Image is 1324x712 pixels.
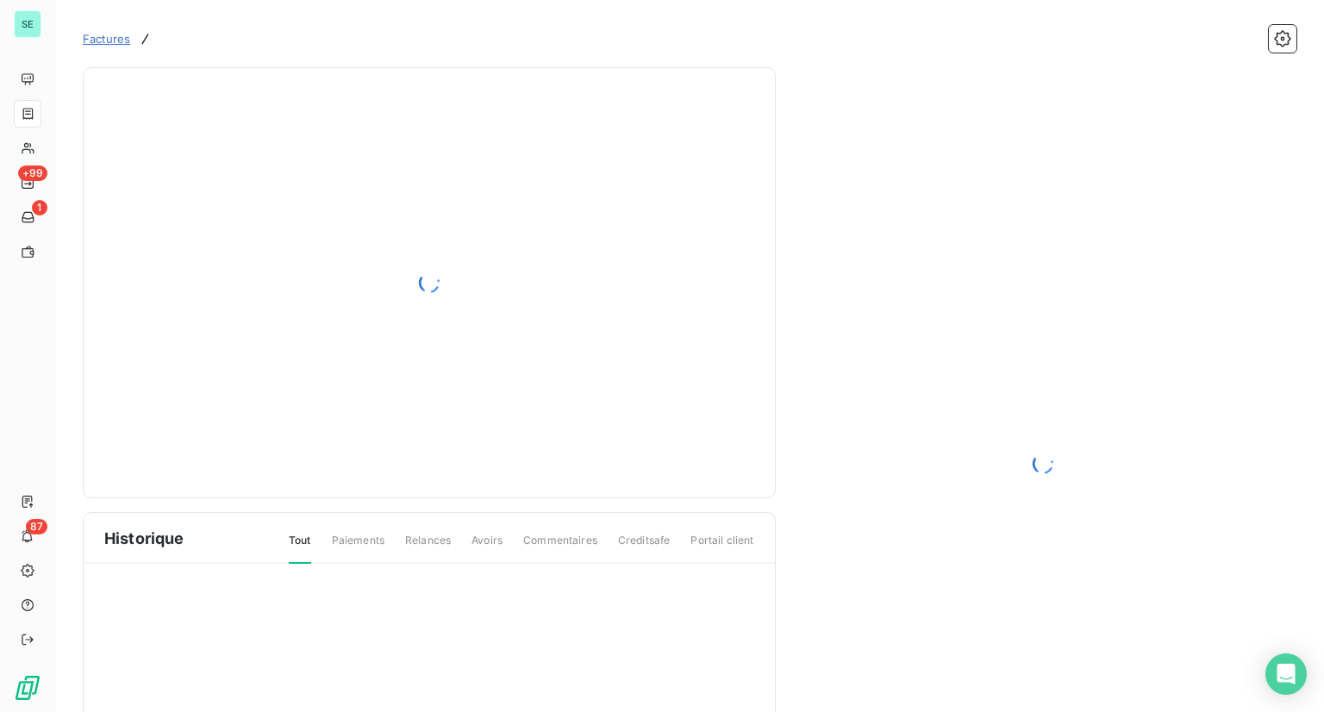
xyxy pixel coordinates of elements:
[618,533,671,562] span: Creditsafe
[1265,653,1307,695] div: Open Intercom Messenger
[26,519,47,534] span: 87
[14,10,41,38] div: SE
[83,32,130,46] span: Factures
[332,533,384,562] span: Paiements
[690,533,753,562] span: Portail client
[523,533,597,562] span: Commentaires
[18,166,47,181] span: +99
[104,527,184,550] span: Historique
[32,200,47,215] span: 1
[83,30,130,47] a: Factures
[405,533,451,562] span: Relances
[289,533,311,564] span: Tout
[472,533,503,562] span: Avoirs
[14,674,41,702] img: Logo LeanPay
